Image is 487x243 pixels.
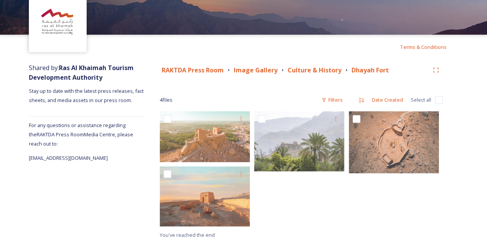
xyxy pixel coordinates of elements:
[288,66,341,74] strong: Culture & History
[162,66,224,74] strong: RAKTDA Press Room
[254,111,344,171] img: Dhayah Fort.jpg
[160,166,250,226] img: Dhayah fort sunset.jpg
[351,66,389,74] strong: Dhayah Fort
[349,111,439,173] img: Dhaya Fort .jpg
[318,92,346,107] div: Filters
[368,92,407,107] div: Date Created
[29,64,134,82] span: Shared by:
[29,122,133,147] span: For any questions or assistance regarding the RAKTDA Press Room Media Centre, please reach out to:
[29,64,134,82] strong: Ras Al Khaimah Tourism Development Authority
[411,96,431,104] span: Select all
[400,44,447,50] span: Terms & Conditions
[160,111,250,162] img: Dhayah fort.jpg
[160,231,215,238] span: You've reached the end
[29,87,145,104] span: Stay up to date with the latest press releases, fact sheets, and media assets in our press room.
[160,96,172,104] span: 4 file s
[234,66,278,74] strong: Image Gallery
[29,154,108,161] span: [EMAIL_ADDRESS][DOMAIN_NAME]
[400,42,458,52] a: Terms & Conditions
